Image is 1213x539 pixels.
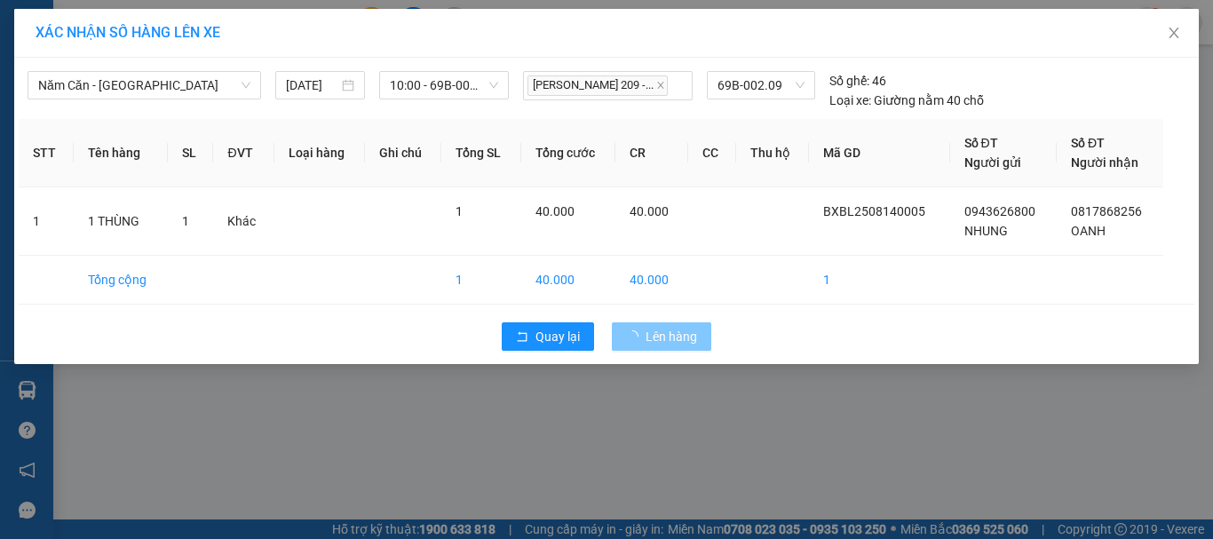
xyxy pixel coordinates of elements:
td: 1 [19,187,74,256]
span: Số ĐT [964,136,998,150]
td: Tổng cộng [74,256,167,305]
span: Số ĐT [1071,136,1105,150]
th: Thu hộ [736,119,810,187]
th: Loại hàng [274,119,365,187]
span: Loại xe: [829,91,871,110]
span: 0817868256 [1071,204,1142,218]
input: 14/08/2025 [286,75,337,95]
span: Số ghế: [829,71,869,91]
th: ĐVT [213,119,274,187]
span: 40.000 [630,204,669,218]
th: Ghi chú [365,119,441,187]
span: 69B-002.09 [717,72,805,99]
th: SL [168,119,214,187]
th: Tổng cước [521,119,615,187]
th: STT [19,119,74,187]
th: Mã GD [809,119,949,187]
span: loading [626,330,646,343]
span: Quay lại [535,327,580,346]
span: 0943626800 [964,204,1035,218]
th: Tổng SL [441,119,520,187]
button: rollbackQuay lại [502,322,594,351]
td: 40.000 [615,256,688,305]
span: 40.000 [535,204,575,218]
span: Năm Căn - Sài Gòn [38,72,250,99]
div: Giường nằm 40 chỗ [829,91,984,110]
span: Người nhận [1071,155,1138,170]
span: Người gửi [964,155,1021,170]
td: 1 [441,256,520,305]
div: 46 [829,71,886,91]
button: Lên hàng [612,322,711,351]
span: Lên hàng [646,327,697,346]
td: 1 THÙNG [74,187,167,256]
span: 10:00 - 69B-002.09 [390,72,499,99]
td: Khác [213,187,274,256]
span: 1 [182,214,189,228]
span: NHUNG [964,224,1008,238]
th: Tên hàng [74,119,167,187]
td: 40.000 [521,256,615,305]
td: 1 [809,256,949,305]
th: CR [615,119,688,187]
button: Close [1149,9,1199,59]
span: rollback [516,330,528,345]
span: XÁC NHẬN SỐ HÀNG LÊN XE [36,24,220,41]
span: close [1167,26,1181,40]
span: 1 [456,204,463,218]
th: CC [688,119,736,187]
span: OANH [1071,224,1106,238]
span: BXBL2508140005 [823,204,925,218]
span: close [656,81,665,90]
span: [PERSON_NAME] 209 -... [527,75,668,96]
